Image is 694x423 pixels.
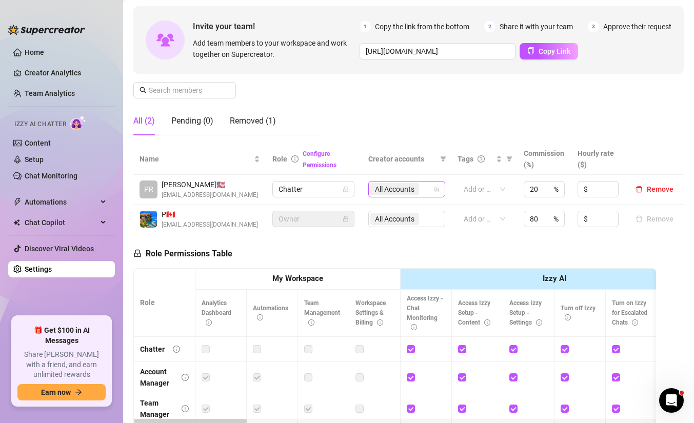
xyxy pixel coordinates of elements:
th: Hourly rate ($) [571,144,625,175]
th: Commission (%) [518,144,571,175]
span: Chatter [279,182,348,197]
a: Content [25,139,51,147]
span: lock [343,216,349,222]
th: Role [134,269,195,337]
img: Chat Copilot [13,219,20,226]
span: info-circle [484,319,490,326]
a: Settings [25,265,52,273]
span: info-circle [182,405,189,412]
span: filter [440,156,446,162]
button: Remove [631,213,678,225]
span: All Accounts [370,183,419,195]
span: search [140,87,147,94]
span: info-circle [632,319,638,326]
span: Izzy AI Chatter [14,119,66,129]
span: PR [144,184,153,195]
span: Remove [647,185,673,193]
span: Team Management [304,299,340,326]
img: P [140,211,157,228]
button: Remove [631,183,678,195]
span: Approve their request [603,21,671,32]
span: info-circle [257,314,263,320]
span: info-circle [377,319,383,326]
span: copy [527,47,534,54]
div: Removed (1) [230,115,276,127]
span: Share it with your team [500,21,573,32]
img: AI Chatter [70,115,86,130]
span: Workspace Settings & Billing [355,299,386,326]
div: Team Manager [140,397,173,420]
div: Account Manager [140,366,173,389]
span: arrow-right [75,389,82,396]
span: Chat Copilot [25,214,97,231]
span: 🎁 Get $100 in AI Messages [17,326,106,346]
span: Turn on Izzy for Escalated Chats [612,299,647,326]
button: Earn nowarrow-right [17,384,106,400]
span: Copy the link from the bottom [375,21,469,32]
img: logo-BBDzfeDw.svg [8,25,85,35]
span: Add team members to your workspace and work together on Supercreator. [193,37,355,60]
span: 3 [588,21,599,32]
span: Tags [458,153,473,165]
span: Creator accounts [368,153,436,165]
span: Owner [279,211,348,227]
span: [EMAIL_ADDRESS][DOMAIN_NAME] [162,190,258,200]
span: lock [343,186,349,192]
a: Home [25,48,44,56]
div: Chatter [140,344,165,355]
span: 2 [484,21,495,32]
span: thunderbolt [13,198,22,206]
span: filter [506,156,512,162]
span: 1 [360,21,371,32]
a: Creator Analytics [25,65,107,81]
span: [PERSON_NAME] 🇺🇸 [162,179,258,190]
span: All Accounts [375,184,414,195]
span: Invite your team! [193,20,360,33]
span: filter [438,151,448,167]
span: team [433,186,440,192]
a: Setup [25,155,44,164]
span: info-circle [182,374,189,381]
span: P 🇨🇦 [162,209,258,220]
span: Access Izzy - Chat Monitoring [407,295,443,331]
span: Share [PERSON_NAME] with a friend, and earn unlimited rewards [17,350,106,380]
span: Earn now [41,388,71,396]
span: info-circle [291,155,299,163]
a: Discover Viral Videos [25,245,94,253]
span: Name [140,153,252,165]
span: info-circle [173,346,180,353]
h5: Role Permissions Table [133,248,232,260]
span: Role [272,155,287,163]
span: lock [133,249,142,257]
span: delete [636,186,643,193]
strong: Izzy AI [543,274,566,283]
input: Search members [149,85,222,96]
a: Configure Permissions [303,150,336,169]
span: Copy Link [539,47,570,55]
span: Automations [25,194,97,210]
span: Automations [253,305,288,321]
span: info-circle [565,314,571,320]
a: Team Analytics [25,89,75,97]
span: Analytics Dashboard [202,299,231,326]
div: All (2) [133,115,155,127]
span: [EMAIL_ADDRESS][DOMAIN_NAME] [162,220,258,230]
th: Name [133,144,266,175]
button: Copy Link [520,43,578,59]
span: info-circle [206,319,212,326]
iframe: Intercom live chat [659,388,684,413]
div: Pending (0) [171,115,213,127]
span: Turn off Izzy [561,305,596,321]
span: Access Izzy Setup - Content [458,299,490,326]
span: Access Izzy Setup - Settings [509,299,542,326]
span: question-circle [478,155,485,163]
span: info-circle [411,324,417,330]
span: info-circle [308,319,314,326]
span: filter [504,151,514,167]
strong: My Workspace [272,274,323,283]
a: Chat Monitoring [25,172,77,180]
span: info-circle [536,319,542,326]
